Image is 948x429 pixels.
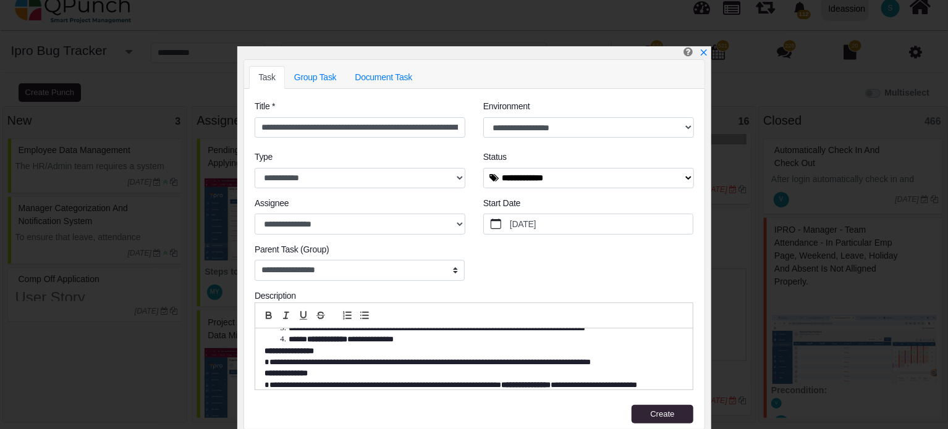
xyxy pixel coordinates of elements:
[255,100,275,113] label: Title *
[632,405,693,423] button: Create
[508,214,693,234] label: [DATE]
[483,100,530,113] label: Environment
[345,66,421,89] a: Document Task
[650,409,674,419] span: Create
[255,243,465,260] legend: Parent Task (Group)
[483,197,693,214] legend: Start Date
[483,151,693,167] legend: Status
[285,66,346,89] a: Group Task
[683,46,693,57] i: Create Punch
[255,289,693,302] div: Description
[255,151,465,167] legend: Type
[255,197,465,214] legend: Assignee
[491,219,502,230] svg: calendar
[700,48,708,57] svg: x
[249,66,285,89] a: Task
[484,214,508,234] button: calendar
